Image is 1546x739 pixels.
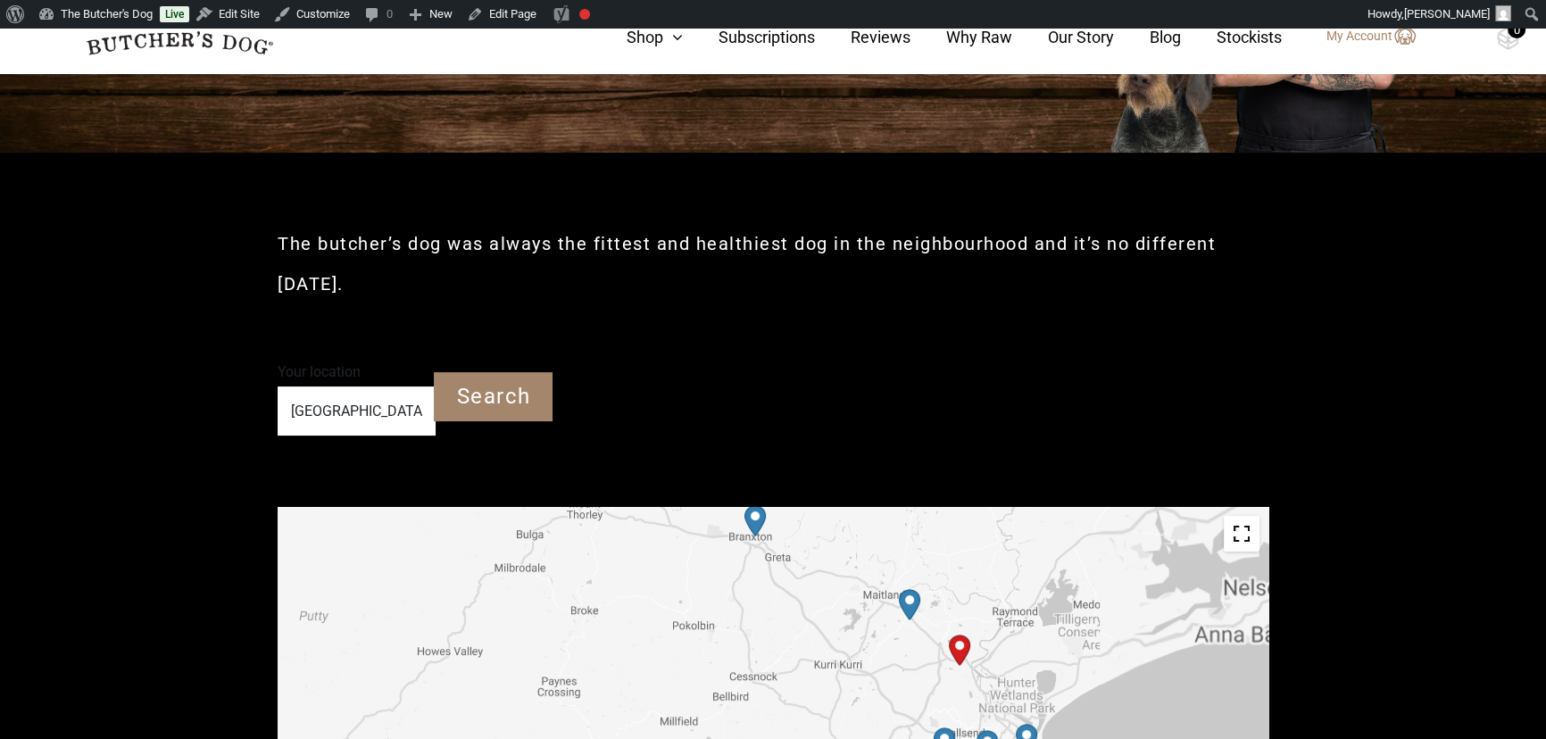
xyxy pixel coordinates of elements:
a: Our Story [1012,25,1114,49]
a: Reviews [815,25,910,49]
a: Stockists [1181,25,1282,49]
a: Why Raw [910,25,1012,49]
a: Shop [591,25,683,49]
div: Hunter Valley Meat Emporium [892,582,927,627]
a: Live [160,6,189,22]
span: [PERSON_NAME] [1404,7,1490,21]
input: Search [434,372,553,421]
a: My Account [1309,26,1416,47]
a: Subscriptions [683,25,815,49]
div: 0 [1508,21,1525,38]
button: Toggle fullscreen view [1224,516,1259,552]
img: TBD_Cart-Empty.png [1497,27,1519,50]
div: Petbarn – East Maitland [737,498,773,544]
a: Blog [1114,25,1181,49]
h2: The butcher’s dog was always the fittest and healthiest dog in the neighbourhood and it’s no diff... [278,224,1268,304]
div: Focus keyphrase not set [579,9,590,20]
div: Start location [942,627,977,673]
